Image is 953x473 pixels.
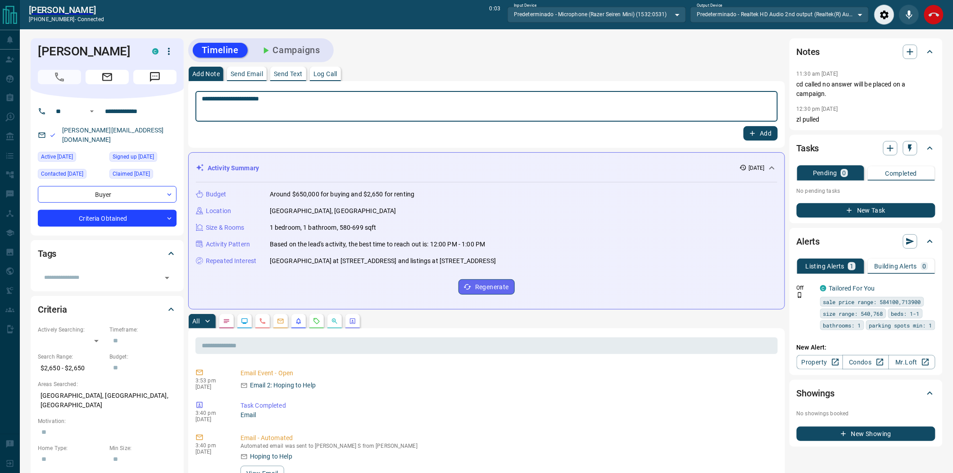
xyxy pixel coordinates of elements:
h2: Alerts [797,234,820,249]
h2: Notes [797,45,820,59]
p: Automated email was sent to [PERSON_NAME] S from [PERSON_NAME] [241,443,774,449]
div: condos.ca [820,285,826,291]
p: Size & Rooms [206,223,245,232]
p: 3:40 pm [195,442,227,449]
div: Criteria Obtained [38,210,177,227]
span: Signed up [DATE] [113,152,154,161]
div: Mute [899,5,919,25]
p: 0:03 [490,5,500,25]
h2: Tags [38,246,56,261]
a: Property [797,355,843,369]
p: 11:30 am [DATE] [797,71,838,77]
button: Open [161,272,173,284]
div: Fri Aug 08 2025 [109,152,177,164]
p: Based on the lead's activity, the best time to reach out is: 12:00 PM - 1:00 PM [270,240,485,249]
p: Building Alerts [875,263,917,269]
p: 0 [923,263,926,269]
p: Log Call [313,71,337,77]
div: Buyer [38,186,177,203]
button: Campaigns [251,43,329,58]
label: Input Device [514,3,537,9]
h1: [PERSON_NAME] [38,44,139,59]
span: connected [77,16,104,23]
span: size range: 540,768 [823,309,883,318]
p: Budget [206,190,227,199]
span: bathrooms: 1 [823,321,861,330]
p: Activity Pattern [206,240,250,249]
p: Min Size: [109,444,177,452]
p: [GEOGRAPHIC_DATA], [GEOGRAPHIC_DATA] [270,206,396,216]
p: $2,650 - $2,650 [38,361,105,376]
div: Mon Aug 11 2025 [38,169,105,182]
div: Audio Settings [874,5,894,25]
svg: Calls [259,318,266,325]
div: Tags [38,243,177,264]
button: Open [86,106,97,117]
span: Claimed [DATE] [113,169,150,178]
div: Alerts [797,231,935,252]
p: No showings booked [797,409,935,418]
p: Areas Searched: [38,380,177,388]
button: New Task [797,203,935,218]
p: Off [797,284,815,292]
div: Predeterminado - Realtek HD Audio 2nd output (Realtek(R) Audio) [690,7,869,22]
div: Fri Aug 08 2025 [109,169,177,182]
p: Add Note [192,71,220,77]
span: sale price range: 584100,713900 [823,297,921,306]
span: parking spots min: 1 [869,321,932,330]
p: Send Text [274,71,303,77]
span: Call [38,70,81,84]
button: Regenerate [458,279,515,295]
svg: Listing Alerts [295,318,302,325]
svg: Email Valid [50,132,56,138]
p: Email 2: Hoping to Help [250,381,316,390]
span: Active [DATE] [41,152,73,161]
p: Budget: [109,353,177,361]
p: cd called no answer will be placed on a campaign. [797,80,935,99]
p: Around $650,000 for buying and $2,650 for renting [270,190,414,199]
p: 12:30 pm [DATE] [797,106,838,112]
p: Send Email [231,71,263,77]
p: Hoping to Help [250,452,292,461]
p: 1 [850,263,853,269]
p: zl pulled [797,115,935,124]
p: [GEOGRAPHIC_DATA], [GEOGRAPHIC_DATA], [GEOGRAPHIC_DATA] [38,388,177,413]
span: Email [86,70,129,84]
p: Email [241,410,774,420]
svg: Push Notification Only [797,292,803,298]
div: Criteria [38,299,177,320]
p: All [192,318,200,324]
p: Actively Searching: [38,326,105,334]
span: beds: 1-1 [891,309,920,318]
p: [DATE] [195,384,227,390]
span: Contacted [DATE] [41,169,83,178]
p: New Alert: [797,343,935,352]
p: Completed [885,170,917,177]
h2: Tasks [797,141,819,155]
label: Output Device [697,3,722,9]
p: [DATE] [195,449,227,455]
div: Notes [797,41,935,63]
p: Search Range: [38,353,105,361]
div: Fri Aug 08 2025 [38,152,105,164]
div: Tasks [797,137,935,159]
span: Message [133,70,177,84]
svg: Requests [313,318,320,325]
p: Location [206,206,231,216]
p: [DATE] [749,164,765,172]
p: Task Completed [241,401,774,410]
p: 1 bedroom, 1 bathroom, 580-699 sqft [270,223,377,232]
svg: Notes [223,318,230,325]
div: Activity Summary[DATE] [196,160,777,177]
svg: Emails [277,318,284,325]
p: 3:40 pm [195,410,227,416]
a: [PERSON_NAME] [29,5,104,15]
div: Predeterminado - Microphone (Razer Seiren Mini) (1532:0531) [508,7,686,22]
p: Pending [813,170,837,176]
p: Email - Automated [241,433,774,443]
p: Home Type: [38,444,105,452]
p: [PHONE_NUMBER] - [29,15,104,23]
button: New Showing [797,427,935,441]
div: End Call [924,5,944,25]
